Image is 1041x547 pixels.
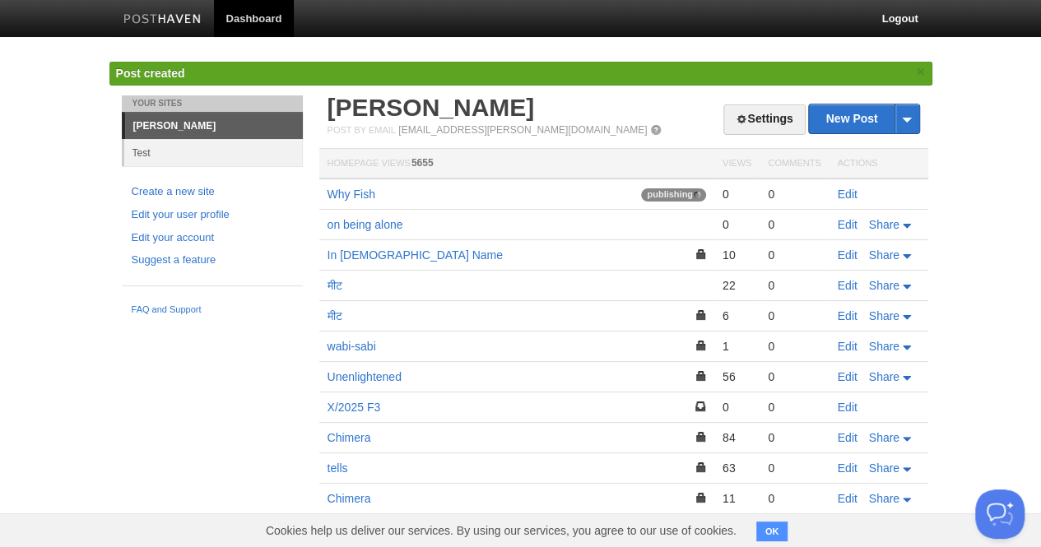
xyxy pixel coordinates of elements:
[838,188,857,201] a: Edit
[132,183,293,201] a: Create a new site
[328,94,535,121] a: [PERSON_NAME]
[398,124,647,136] a: [EMAIL_ADDRESS][PERSON_NAME][DOMAIN_NAME]
[328,431,371,444] a: Chimera
[869,461,899,475] span: Share
[328,125,396,135] span: Post by Email
[869,431,899,444] span: Share
[723,217,751,232] div: 0
[328,279,342,292] a: मीट
[132,303,293,318] a: FAQ and Support
[723,339,751,354] div: 1
[830,149,928,179] th: Actions
[768,430,820,445] div: 0
[328,248,503,262] a: In [DEMOGRAPHIC_DATA] Name
[328,340,376,353] a: wabi-sabi
[838,309,857,322] a: Edit
[975,489,1025,539] iframe: Help Scout Beacon - Open
[723,187,751,202] div: 0
[869,279,899,292] span: Share
[838,279,857,292] a: Edit
[641,188,706,202] span: publishing
[768,278,820,293] div: 0
[869,248,899,262] span: Share
[768,308,820,323] div: 0
[123,14,202,26] img: Posthaven-bar
[838,492,857,505] a: Edit
[768,369,820,384] div: 0
[723,104,805,135] a: Settings
[869,370,899,383] span: Share
[328,401,381,414] a: X/2025 F3
[132,229,293,247] a: Edit your account
[723,461,751,475] div: 63
[723,369,751,384] div: 56
[328,218,403,231] a: on being alone
[768,248,820,262] div: 0
[913,62,928,82] a: ×
[328,309,342,322] a: मीट
[869,309,899,322] span: Share
[694,192,700,198] img: loading-tiny-gray.gif
[411,157,434,169] span: 5655
[838,248,857,262] a: Edit
[124,139,303,166] a: Test
[723,248,751,262] div: 10
[869,340,899,353] span: Share
[723,400,751,415] div: 0
[328,188,375,201] a: Why Fish
[768,400,820,415] div: 0
[838,218,857,231] a: Edit
[768,187,820,202] div: 0
[328,370,402,383] a: Unenlightened
[723,430,751,445] div: 84
[723,278,751,293] div: 22
[869,218,899,231] span: Share
[122,95,303,112] li: Your Sites
[838,431,857,444] a: Edit
[132,206,293,224] a: Edit your user profile
[723,308,751,323] div: 6
[838,401,857,414] a: Edit
[723,491,751,506] div: 11
[132,252,293,269] a: Suggest a feature
[125,113,303,139] a: [PERSON_NAME]
[809,104,918,133] a: New Post
[838,461,857,475] a: Edit
[838,340,857,353] a: Edit
[116,67,185,80] span: Post created
[768,461,820,475] div: 0
[328,492,371,505] a: Chimera
[768,217,820,232] div: 0
[328,461,348,475] a: tells
[756,522,788,541] button: OK
[768,491,820,506] div: 0
[249,514,753,547] span: Cookies help us deliver our services. By using our services, you agree to our use of cookies.
[838,370,857,383] a: Edit
[760,149,829,179] th: Comments
[714,149,760,179] th: Views
[319,149,714,179] th: Homepage Views
[869,492,899,505] span: Share
[768,339,820,354] div: 0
